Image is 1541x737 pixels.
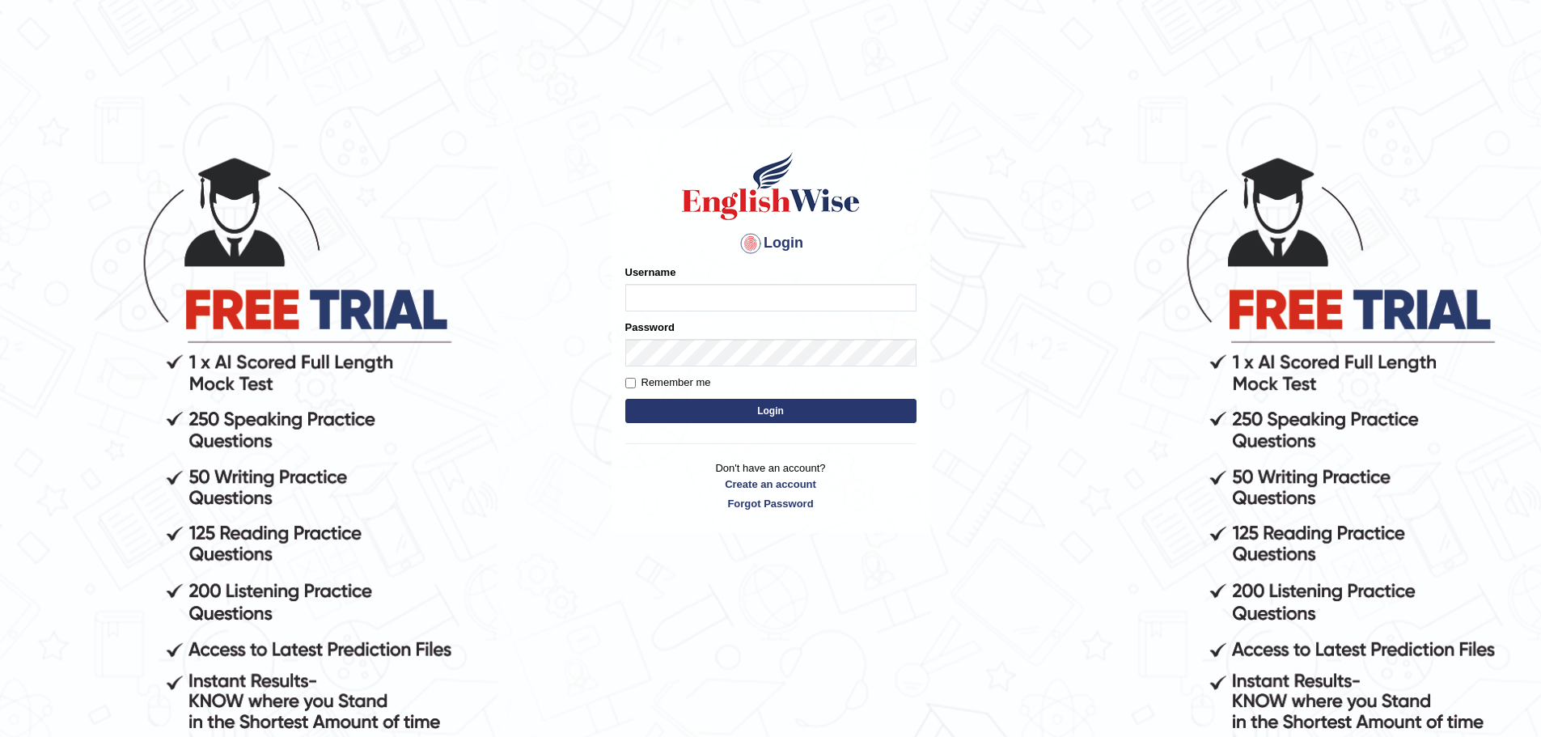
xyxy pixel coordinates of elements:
label: Password [625,320,675,335]
button: Login [625,399,917,423]
p: Don't have an account? [625,460,917,510]
label: Username [625,265,676,280]
input: Remember me [625,378,636,388]
img: Logo of English Wise sign in for intelligent practice with AI [679,150,863,222]
label: Remember me [625,375,711,391]
a: Create an account [625,477,917,492]
h4: Login [625,231,917,256]
a: Forgot Password [625,496,917,511]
